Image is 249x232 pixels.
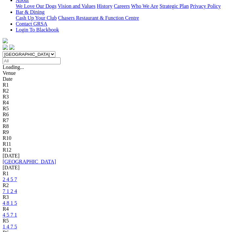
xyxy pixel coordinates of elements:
[3,218,246,224] div: R5
[3,171,246,177] div: R1
[3,123,246,129] div: R8
[160,3,189,9] a: Strategic Plan
[16,3,56,9] a: We Love Our Dogs
[3,159,56,164] a: [GEOGRAPHIC_DATA]
[3,147,246,153] div: R12
[3,70,246,76] div: Venue
[3,206,246,212] div: R4
[3,76,246,82] div: Date
[3,212,17,218] a: 4 5 7 1
[16,21,47,27] a: Contact GRSA
[3,94,246,100] div: R3
[3,200,17,206] a: 4 8 1 5
[9,45,14,50] img: twitter.svg
[3,100,246,106] div: R4
[3,129,246,135] div: R9
[16,9,45,15] a: Bar & Dining
[190,3,221,9] a: Privacy Policy
[3,106,246,112] div: R5
[3,135,246,141] div: R10
[131,3,158,9] a: Who We Are
[16,3,246,9] div: About
[3,117,246,123] div: R7
[3,112,246,117] div: R6
[3,141,246,147] div: R11
[3,57,61,64] input: Select date
[3,88,246,94] div: R2
[58,3,95,9] a: Vision and Values
[97,3,112,9] a: History
[3,177,17,182] a: 2 4 5 7
[16,15,57,21] a: Cash Up Your Club
[3,153,246,159] div: [DATE]
[3,224,17,229] a: 1 4 7 5
[3,45,8,50] img: facebook.svg
[16,15,246,21] div: Bar & Dining
[3,82,246,88] div: R1
[16,27,59,32] a: Login To Blackbook
[3,64,24,70] span: Loading...
[114,3,130,9] a: Careers
[3,194,246,200] div: R3
[3,38,8,43] img: logo-grsa-white.png
[58,15,139,21] a: Chasers Restaurant & Function Centre
[3,182,246,188] div: R2
[3,188,17,194] a: 7 1 2 4
[3,165,246,171] div: [DATE]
